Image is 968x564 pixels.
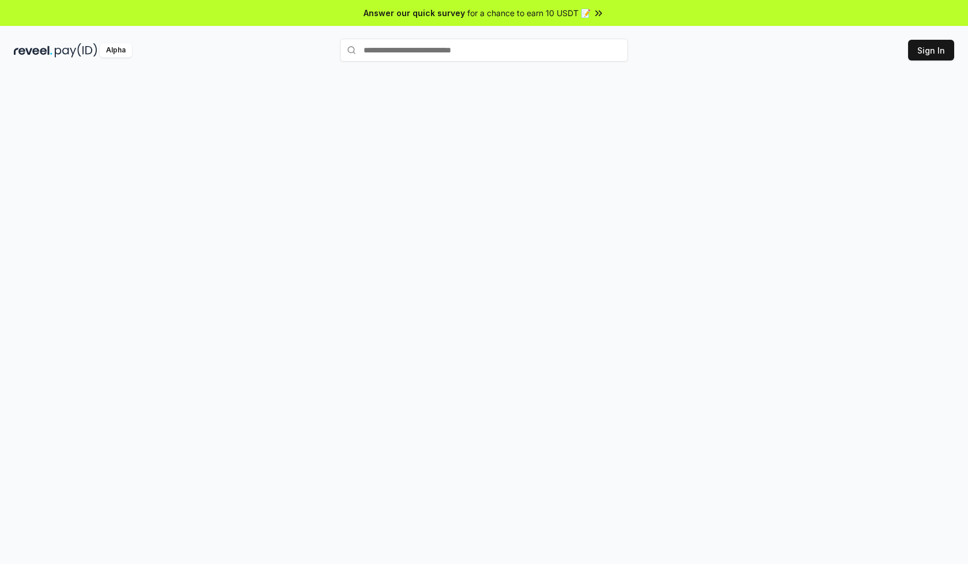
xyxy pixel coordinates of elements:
[364,7,465,19] span: Answer our quick survey
[14,43,52,58] img: reveel_dark
[467,7,591,19] span: for a chance to earn 10 USDT 📝
[100,43,132,58] div: Alpha
[55,43,97,58] img: pay_id
[908,40,954,60] button: Sign In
